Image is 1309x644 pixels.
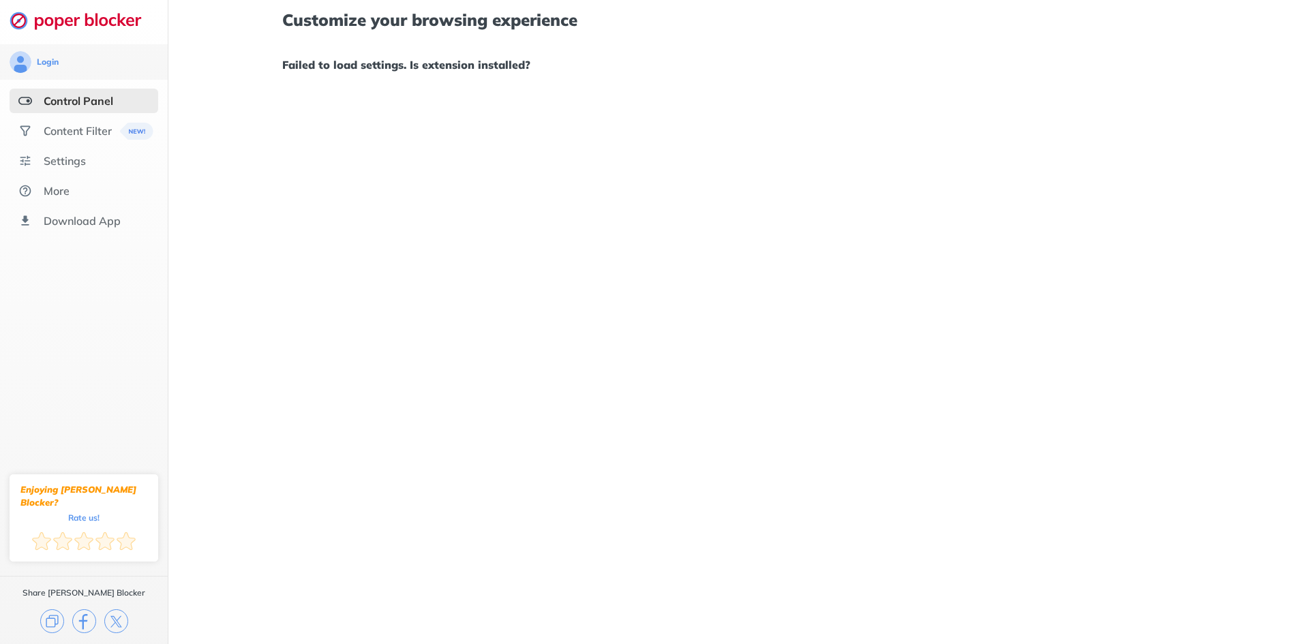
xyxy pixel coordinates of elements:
[120,123,153,140] img: menuBanner.svg
[40,609,64,633] img: copy.svg
[44,124,112,138] div: Content Filter
[44,184,70,198] div: More
[22,587,145,598] div: Share [PERSON_NAME] Blocker
[44,154,86,168] div: Settings
[37,57,59,67] div: Login
[18,154,32,168] img: settings.svg
[44,94,113,108] div: Control Panel
[10,11,156,30] img: logo-webpage.svg
[282,56,1194,74] h1: Failed to load settings. Is extension installed?
[44,214,121,228] div: Download App
[68,515,100,521] div: Rate us!
[20,483,147,509] div: Enjoying [PERSON_NAME] Blocker?
[282,11,1194,29] h1: Customize your browsing experience
[18,94,32,108] img: features-selected.svg
[18,124,32,138] img: social.svg
[10,51,31,73] img: avatar.svg
[72,609,96,633] img: facebook.svg
[18,214,32,228] img: download-app.svg
[18,184,32,198] img: about.svg
[104,609,128,633] img: x.svg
